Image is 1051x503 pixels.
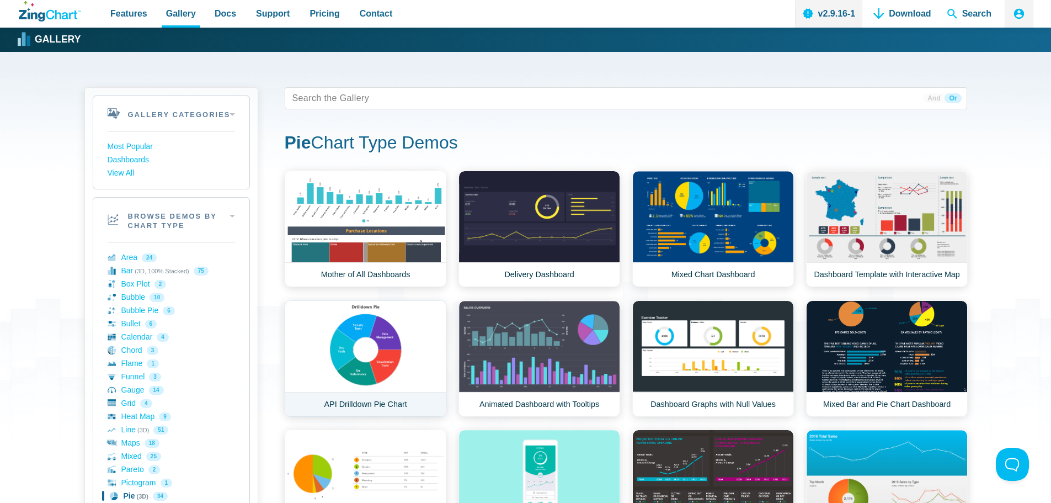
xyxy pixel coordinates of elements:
[285,171,446,287] a: Mother of All Dashboards
[285,131,967,156] h1: Chart Type Demos
[19,31,81,48] a: Gallery
[458,300,620,417] a: Animated Dashboard with Tooltips
[310,6,339,21] span: Pricing
[215,6,236,21] span: Docs
[19,1,81,22] a: ZingChart Logo. Click to return to the homepage
[945,93,961,103] span: Or
[108,167,235,180] a: View All
[806,171,968,287] a: Dashboard Template with Interactive Map
[256,6,290,21] span: Support
[632,300,794,417] a: Dashboard Graphs with Null Values
[806,300,968,417] a: Mixed Bar and Pie Chart Dashboard
[632,171,794,287] a: Mixed Chart Dashboard
[360,6,393,21] span: Contact
[93,198,249,242] h2: Browse Demos By Chart Type
[285,300,446,417] a: API Drilldown Pie Chart
[110,6,147,21] span: Features
[166,6,196,21] span: Gallery
[996,448,1029,481] iframe: Toggle Customer Support
[35,35,81,45] strong: Gallery
[108,153,235,167] a: Dashboards
[458,171,620,287] a: Delivery Dashboard
[285,133,311,152] strong: Pie
[93,96,249,131] h2: Gallery Categories
[923,93,945,103] span: And
[108,140,235,153] a: Most Popular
